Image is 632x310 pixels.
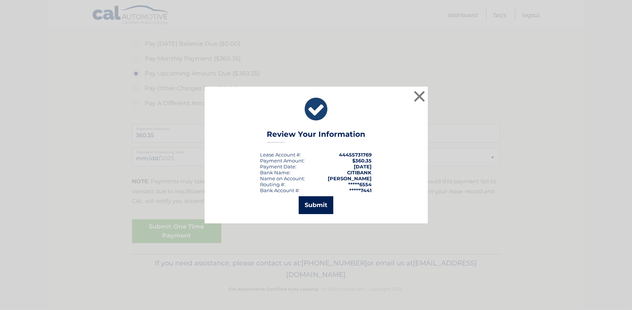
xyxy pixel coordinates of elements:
[260,181,286,187] div: Routing #:
[260,169,291,175] div: Bank Name:
[339,152,372,158] strong: 44455731769
[260,152,301,158] div: Lease Account #:
[353,158,372,164] span: $360.35
[347,169,372,175] strong: CITIBANK
[412,89,427,104] button: ×
[267,130,365,143] h3: Review Your Information
[260,164,297,169] div: :
[328,175,372,181] strong: [PERSON_NAME]
[354,164,372,169] span: [DATE]
[260,164,296,169] span: Payment Date
[260,175,305,181] div: Name on Account:
[260,187,300,193] div: Bank Account #:
[299,196,333,214] button: Submit
[260,158,305,164] div: Payment Amount:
